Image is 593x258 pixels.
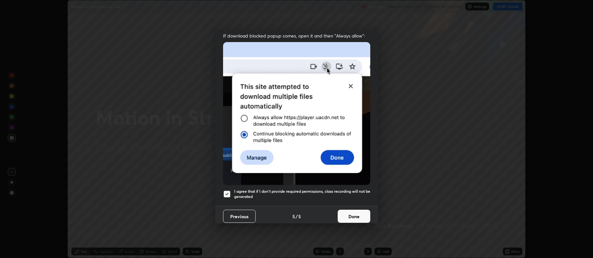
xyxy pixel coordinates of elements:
img: downloads-permission-blocked.gif [223,42,370,185]
button: Done [338,210,370,223]
button: Previous [223,210,256,223]
span: If download blocked popup comes, open it and then "Always allow": [223,33,370,39]
h4: 5 [298,213,301,220]
h4: 5 [292,213,295,220]
h4: / [296,213,298,220]
h5: I agree that if I don't provide required permissions, class recording will not be generated [234,189,370,199]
